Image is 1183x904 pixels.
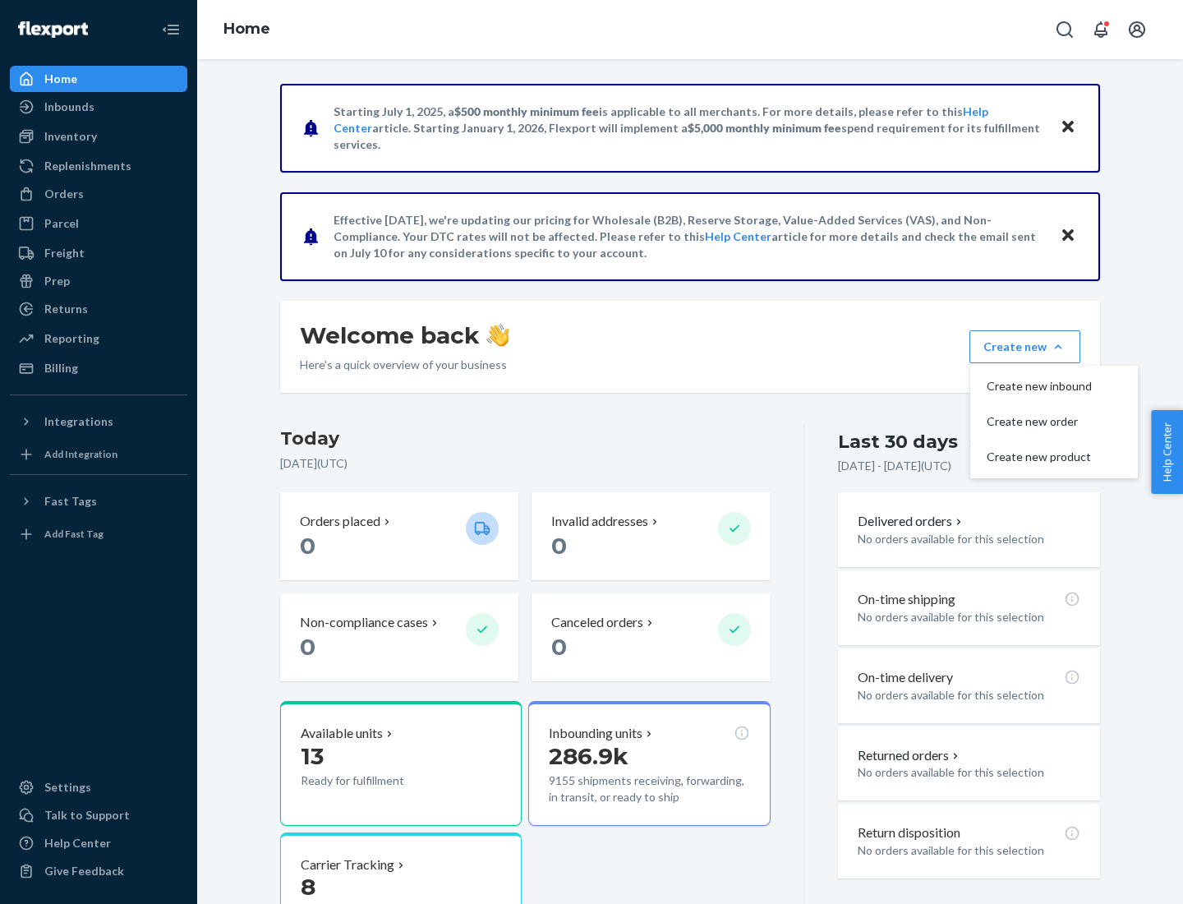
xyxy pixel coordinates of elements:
[44,215,79,232] div: Parcel
[551,532,567,560] span: 0
[858,590,955,609] p: On-time shipping
[1057,116,1079,140] button: Close
[10,268,187,294] a: Prep
[44,330,99,347] div: Reporting
[280,426,771,452] h3: Today
[44,807,130,823] div: Talk to Support
[969,330,1080,363] button: Create newCreate new inboundCreate new orderCreate new product
[1048,13,1081,46] button: Open Search Box
[10,181,187,207] a: Orders
[44,71,77,87] div: Home
[223,20,270,38] a: Home
[300,512,380,531] p: Orders placed
[10,94,187,120] a: Inbounds
[974,404,1135,440] button: Create new order
[280,701,522,826] button: Available units13Ready for fulfillment
[532,593,770,681] button: Canceled orders 0
[334,104,1044,153] p: Starting July 1, 2025, a is applicable to all merchants. For more details, please refer to this a...
[300,532,315,560] span: 0
[301,873,315,901] span: 8
[1121,13,1153,46] button: Open account menu
[44,527,104,541] div: Add Fast Tag
[551,633,567,661] span: 0
[44,301,88,317] div: Returns
[858,823,960,842] p: Return disposition
[210,6,283,53] ol: breadcrumbs
[280,593,518,681] button: Non-compliance cases 0
[858,687,1080,703] p: No orders available for this selection
[858,512,965,531] button: Delivered orders
[549,724,642,743] p: Inbounding units
[10,830,187,856] a: Help Center
[858,842,1080,859] p: No orders available for this selection
[1057,224,1079,248] button: Close
[974,369,1135,404] button: Create new inbound
[44,493,97,510] div: Fast Tags
[44,99,94,115] div: Inbounds
[688,121,841,135] span: $5,000 monthly minimum fee
[44,128,97,145] div: Inventory
[10,355,187,381] a: Billing
[974,440,1135,475] button: Create new product
[10,240,187,266] a: Freight
[987,416,1092,427] span: Create new order
[838,458,951,474] p: [DATE] - [DATE] ( UTC )
[454,104,599,118] span: $500 monthly minimum fee
[1151,410,1183,494] button: Help Center
[334,212,1044,261] p: Effective [DATE], we're updating our pricing for Wholesale (B2B), Reserve Storage, Value-Added Se...
[838,429,958,454] div: Last 30 days
[987,381,1092,392] span: Create new inbound
[44,245,85,261] div: Freight
[705,229,771,243] a: Help Center
[300,357,509,373] p: Here’s a quick overview of your business
[10,325,187,352] a: Reporting
[987,451,1092,463] span: Create new product
[528,701,770,826] button: Inbounding units286.9k9155 shipments receiving, forwarding, in transit, or ready to ship
[18,21,88,38] img: Flexport logo
[10,521,187,547] a: Add Fast Tag
[301,856,394,874] p: Carrier Tracking
[10,441,187,468] a: Add Integration
[44,779,91,796] div: Settings
[551,512,648,531] p: Invalid addresses
[10,774,187,800] a: Settings
[44,158,131,174] div: Replenishments
[301,724,383,743] p: Available units
[280,492,518,580] button: Orders placed 0
[44,447,117,461] div: Add Integration
[154,13,187,46] button: Close Navigation
[10,210,187,237] a: Parcel
[300,633,315,661] span: 0
[551,613,643,632] p: Canceled orders
[280,455,771,472] p: [DATE] ( UTC )
[10,153,187,179] a: Replenishments
[858,764,1080,781] p: No orders available for this selection
[858,609,1080,625] p: No orders available for this selection
[10,802,187,828] a: Talk to Support
[1084,13,1117,46] button: Open notifications
[10,858,187,884] button: Give Feedback
[44,186,84,202] div: Orders
[549,773,749,805] p: 9155 shipments receiving, forwarding, in transit, or ready to ship
[858,531,1080,547] p: No orders available for this selection
[44,835,111,851] div: Help Center
[44,360,78,376] div: Billing
[10,66,187,92] a: Home
[301,773,453,789] p: Ready for fulfillment
[301,742,324,770] span: 13
[549,742,628,770] span: 286.9k
[300,613,428,632] p: Non-compliance cases
[44,413,113,430] div: Integrations
[858,746,962,765] button: Returned orders
[44,863,124,879] div: Give Feedback
[10,296,187,322] a: Returns
[300,321,509,350] h1: Welcome back
[858,668,953,687] p: On-time delivery
[10,488,187,514] button: Fast Tags
[532,492,770,580] button: Invalid addresses 0
[44,273,70,289] div: Prep
[486,324,509,347] img: hand-wave emoji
